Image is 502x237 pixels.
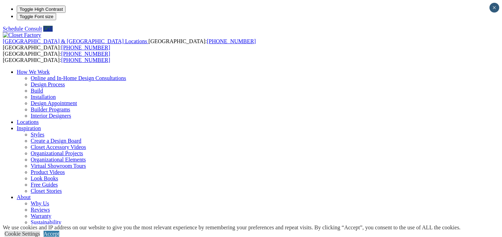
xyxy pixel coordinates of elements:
a: Product Videos [31,169,65,175]
a: Design Appointment [31,100,77,106]
a: Build [31,88,43,94]
img: Closet Factory [3,32,41,38]
a: Closet Stories [31,188,62,194]
span: [GEOGRAPHIC_DATA] & [GEOGRAPHIC_DATA] Locations [3,38,147,44]
a: Builder Programs [31,106,70,112]
a: How We Work [17,69,50,75]
span: Toggle High Contrast [20,7,63,12]
a: Call [43,26,53,32]
a: [PHONE_NUMBER] [61,57,110,63]
a: Create a Design Board [31,138,81,144]
button: Toggle Font size [17,13,56,20]
a: About [17,194,31,200]
span: Toggle Font size [20,14,53,19]
a: [PHONE_NUMBER] [61,51,110,57]
a: Why Us [31,200,49,206]
a: [GEOGRAPHIC_DATA] & [GEOGRAPHIC_DATA] Locations [3,38,149,44]
a: Sustainability [31,219,61,225]
a: [PHONE_NUMBER] [61,45,110,50]
a: Interior Designers [31,113,71,119]
a: Warranty [31,213,51,219]
a: Inspiration [17,125,41,131]
a: Look Books [31,175,58,181]
div: We use cookies and IP address on our website to give you the most relevant experience by remember... [3,224,461,231]
a: Closet Accessory Videos [31,144,86,150]
a: Organizational Elements [31,157,86,163]
a: Virtual Showroom Tours [31,163,86,169]
a: Free Guides [31,182,58,188]
a: Accept [44,231,59,237]
a: Locations [17,119,39,125]
a: Styles [31,132,44,137]
a: Schedule Consult [3,26,42,32]
a: Cookie Settings [5,231,40,237]
a: Organizational Projects [31,150,83,156]
span: [GEOGRAPHIC_DATA]: [GEOGRAPHIC_DATA]: [3,51,110,63]
a: Online and In-Home Design Consultations [31,75,126,81]
a: Reviews [31,207,50,213]
a: [PHONE_NUMBER] [207,38,256,44]
button: Close [489,3,499,13]
span: [GEOGRAPHIC_DATA]: [GEOGRAPHIC_DATA]: [3,38,256,50]
a: Design Process [31,81,65,87]
button: Toggle High Contrast [17,6,66,13]
a: Installation [31,94,56,100]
